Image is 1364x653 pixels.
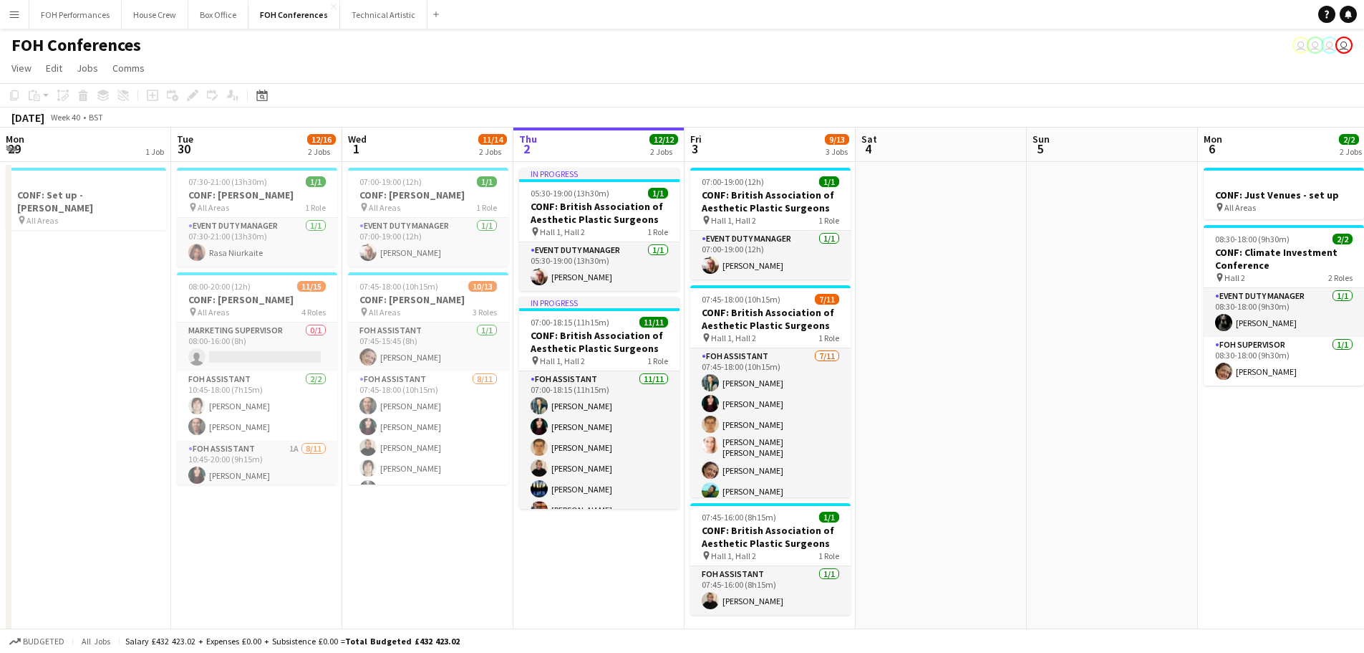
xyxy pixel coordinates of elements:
[107,59,150,77] a: Comms
[1204,288,1364,337] app-card-role: Event Duty Manager1/108:30-18:00 (9h30m)[PERSON_NAME]
[826,146,848,157] div: 3 Jobs
[1204,337,1364,386] app-card-role: FOH Supervisor1/108:30-18:00 (9h30m)[PERSON_NAME]
[188,176,267,187] span: 07:30-21:00 (13h30m)
[1032,133,1050,146] span: Sun
[177,293,337,306] h3: CONF: [PERSON_NAME]
[1204,246,1364,272] h3: CONF: Climate Investment Conference
[198,202,229,213] span: All Areas
[690,503,851,615] app-job-card: 07:45-16:00 (8h15m)1/1CONF: British Association of Aesthetic Plastic Surgeons Hall 1, Hall 21 Rol...
[340,1,427,29] button: Technical Artistic
[690,566,851,615] app-card-role: FOH Assistant1/107:45-16:00 (8h15m)[PERSON_NAME]
[177,133,193,146] span: Tue
[77,62,98,75] span: Jobs
[519,200,679,226] h3: CONF: British Association of Aesthetic Plastic Surgeons
[473,307,497,318] span: 3 Roles
[519,297,679,509] app-job-card: In progress07:00-18:15 (11h15m)11/11CONF: British Association of Aesthetic Plastic Surgeons Hall ...
[519,297,679,308] div: In progress
[519,329,679,355] h3: CONF: British Association of Aesthetic Plastic Surgeons
[1204,133,1222,146] span: Mon
[6,133,24,146] span: Mon
[79,636,113,647] span: All jobs
[71,59,104,77] a: Jobs
[477,176,497,187] span: 1/1
[6,189,166,214] h3: CONF: Set up - [PERSON_NAME]
[308,146,335,157] div: 2 Jobs
[7,634,67,649] button: Budgeted
[1307,37,1324,54] app-user-avatar: Visitor Services
[348,168,508,267] app-job-card: 07:00-19:00 (12h)1/1CONF: [PERSON_NAME] All Areas1 RoleEvent Duty Manager1/107:00-19:00 (12h)[PER...
[305,202,326,213] span: 1 Role
[188,1,248,29] button: Box Office
[369,202,400,213] span: All Areas
[177,272,337,485] app-job-card: 08:00-20:00 (12h)11/15CONF: [PERSON_NAME] All Areas4 RolesMarketing Supervisor0/108:00-16:00 (8h)...
[369,307,400,318] span: All Areas
[198,307,229,318] span: All Areas
[711,333,756,343] span: Hall 1, Hall 2
[177,323,337,371] app-card-role: Marketing Supervisor0/108:00-16:00 (8h)
[1204,189,1364,201] h3: CONF: Just Venues - set up
[177,189,337,201] h3: CONF: [PERSON_NAME]
[348,272,508,485] app-job-card: 07:45-18:00 (10h15m)10/13CONF: [PERSON_NAME] All Areas3 RolesFOH Assistant1/107:45-15:45 (8h)[PER...
[1292,37,1310,54] app-user-avatar: Visitor Services
[345,636,460,647] span: Total Budgeted £432 423.02
[650,146,677,157] div: 2 Jobs
[519,168,679,179] div: In progress
[1204,168,1364,219] div: CONF: Just Venues - set up All Areas
[6,168,166,230] div: CONF: Set up - [PERSON_NAME] All Areas
[861,133,877,146] span: Sat
[348,133,367,146] span: Wed
[346,140,367,157] span: 1
[46,62,62,75] span: Edit
[690,524,851,550] h3: CONF: British Association of Aesthetic Plastic Surgeons
[1201,140,1222,157] span: 6
[11,62,32,75] span: View
[690,285,851,497] div: 07:45-18:00 (10h15m)7/11CONF: British Association of Aesthetic Plastic Surgeons Hall 1, Hall 21 R...
[1224,272,1245,283] span: Hall 2
[711,215,756,226] span: Hall 1, Hall 2
[1224,202,1256,213] span: All Areas
[818,215,839,226] span: 1 Role
[23,637,64,647] span: Budgeted
[1215,234,1290,244] span: 08:30-18:00 (9h30m)
[519,371,679,628] app-card-role: FOH Assistant11/1107:00-18:15 (11h15m)[PERSON_NAME][PERSON_NAME][PERSON_NAME][PERSON_NAME][PERSON...
[47,112,83,123] span: Week 40
[519,242,679,291] app-card-role: Event Duty Manager1/105:30-19:00 (13h30m)[PERSON_NAME]
[649,134,678,145] span: 12/12
[122,1,188,29] button: House Crew
[690,168,851,280] app-job-card: 07:00-19:00 (12h)1/1CONF: British Association of Aesthetic Plastic Surgeons Hall 1, Hall 21 RoleE...
[690,133,702,146] span: Fri
[248,1,340,29] button: FOH Conferences
[112,62,145,75] span: Comms
[478,134,507,145] span: 11/14
[348,218,508,267] app-card-role: Event Duty Manager1/107:00-19:00 (12h)[PERSON_NAME]
[540,227,585,237] span: Hall 1, Hall 2
[188,281,251,292] span: 08:00-20:00 (12h)
[177,218,337,267] app-card-role: Event Duty Manager1/107:30-21:00 (13h30m)Rasa Niurkaite
[1335,37,1353,54] app-user-avatar: Visitor Services
[177,371,337,441] app-card-role: FOH Assistant2/210:45-18:00 (7h15m)[PERSON_NAME][PERSON_NAME]
[1204,225,1364,386] div: 08:30-18:00 (9h30m)2/2CONF: Climate Investment Conference Hall 22 RolesEvent Duty Manager1/108:30...
[1321,37,1338,54] app-user-avatar: Visitor Services
[711,550,756,561] span: Hall 1, Hall 2
[690,231,851,280] app-card-role: Event Duty Manager1/107:00-19:00 (12h)[PERSON_NAME]
[359,176,422,187] span: 07:00-19:00 (12h)
[702,176,764,187] span: 07:00-19:00 (12h)
[818,550,839,561] span: 1 Role
[859,140,877,157] span: 4
[519,168,679,291] app-job-card: In progress05:30-19:00 (13h30m)1/1CONF: British Association of Aesthetic Plastic Surgeons Hall 1,...
[145,146,164,157] div: 1 Job
[702,294,780,305] span: 07:45-18:00 (10h15m)
[819,176,839,187] span: 1/1
[819,512,839,523] span: 1/1
[540,356,585,366] span: Hall 1, Hall 2
[348,293,508,306] h3: CONF: [PERSON_NAME]
[818,333,839,343] span: 1 Role
[531,188,609,199] span: 05:30-19:00 (13h30m)
[1328,272,1353,283] span: 2 Roles
[825,134,849,145] span: 9/13
[177,168,337,267] div: 07:30-21:00 (13h30m)1/1CONF: [PERSON_NAME] All Areas1 RoleEvent Duty Manager1/107:30-21:00 (13h30...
